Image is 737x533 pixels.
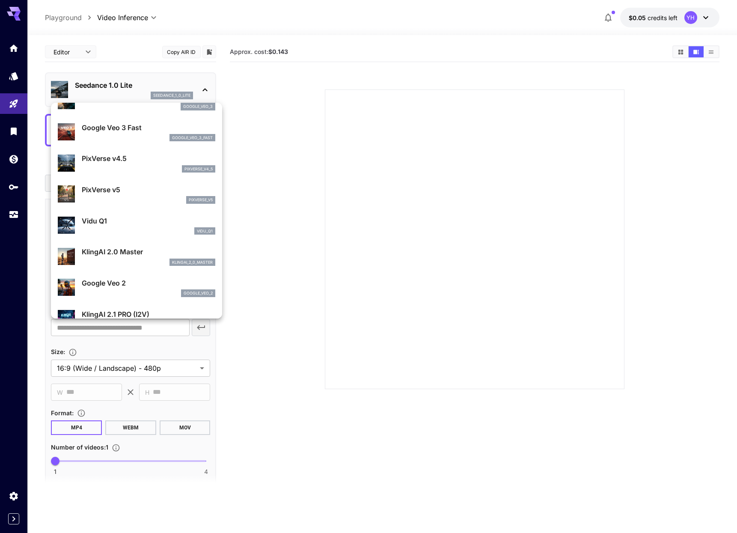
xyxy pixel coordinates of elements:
[184,166,213,172] p: pixverse_v4_5
[82,122,215,133] p: Google Veo 3 Fast
[58,212,215,238] div: Vidu Q1vidu_q1
[82,309,215,319] p: KlingAI 2.1 PRO (I2V)
[197,228,213,234] p: vidu_q1
[58,119,215,145] div: Google Veo 3 Fastgoogle_veo_3_fast
[172,135,213,141] p: google_veo_3_fast
[58,150,215,176] div: PixVerse v4.5pixverse_v4_5
[172,259,213,265] p: klingai_2_0_master
[183,104,213,110] p: google_veo_3
[82,185,215,195] p: PixVerse v5
[82,278,215,288] p: Google Veo 2
[82,216,215,226] p: Vidu Q1
[58,306,215,332] div: KlingAI 2.1 PRO (I2V)
[82,153,215,164] p: PixVerse v4.5
[58,274,215,301] div: Google Veo 2google_veo_2
[58,181,215,207] div: PixVerse v5pixverse_v5
[184,290,213,296] p: google_veo_2
[58,243,215,269] div: KlingAI 2.0 Masterklingai_2_0_master
[189,197,213,203] p: pixverse_v5
[82,247,215,257] p: KlingAI 2.0 Master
